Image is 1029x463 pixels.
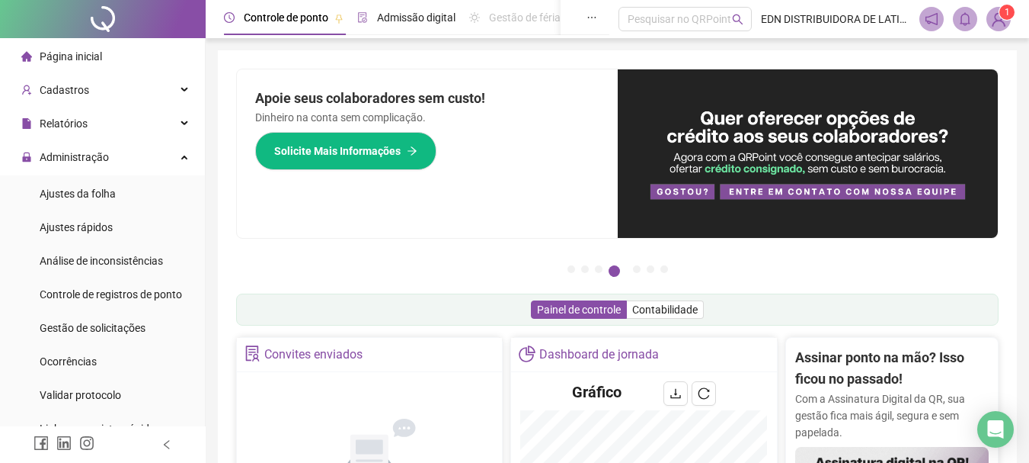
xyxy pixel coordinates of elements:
div: Convites enviados [264,342,363,368]
button: Solicite Mais Informações [255,132,436,170]
h2: Assinar ponto na mão? Isso ficou no passado! [795,347,989,391]
span: Administração [40,151,109,163]
span: Gestão de solicitações [40,322,145,334]
span: 1 [1005,7,1010,18]
span: sun [469,12,480,23]
span: Ajustes rápidos [40,221,113,233]
span: linkedin [56,436,72,451]
span: Ocorrências [40,355,97,368]
img: 86429 [987,8,1010,31]
button: 6 [647,265,654,273]
p: Dinheiro na conta sem complicação. [255,109,599,126]
button: 3 [595,265,602,273]
span: Relatórios [40,117,88,130]
span: pushpin [334,14,344,23]
button: 5 [633,265,641,273]
button: 2 [581,265,589,273]
div: Dashboard de jornada [539,342,659,368]
span: notification [925,12,938,26]
span: Controle de registros de ponto [40,288,182,301]
span: ellipsis [586,12,597,23]
span: file-done [357,12,368,23]
span: download [669,387,682,400]
img: banner%2Fa8ee1423-cce5-4ffa-a127-5a2d429cc7d8.png [618,69,999,238]
span: user-add [21,85,32,95]
span: Link para registro rápido [40,423,155,435]
span: clock-circle [224,12,235,23]
span: home [21,51,32,62]
h2: Apoie seus colaboradores sem custo! [255,88,599,109]
span: reload [698,387,710,400]
sup: Atualize o seu contato no menu Meus Dados [999,5,1015,20]
span: Contabilidade [632,304,698,316]
span: bell [958,12,972,26]
span: left [161,439,172,450]
button: 7 [660,265,668,273]
span: lock [21,152,32,162]
span: Gestão de férias [489,11,566,24]
span: file [21,118,32,129]
span: Ajustes da folha [40,188,116,200]
span: EDN DISTRIBUIDORA DE LATICINIOS E TRANSPORTADORA LTDA [761,11,910,27]
span: Análise de inconsistências [40,255,163,267]
span: Solicite Mais Informações [274,143,401,159]
span: Painel de controle [537,304,621,316]
span: solution [244,346,260,362]
span: Admissão digital [377,11,455,24]
span: Página inicial [40,50,102,63]
span: Controle de ponto [244,11,328,24]
h4: Gráfico [572,381,622,403]
span: arrow-right [407,146,417,156]
button: 1 [567,265,575,273]
span: search [732,14,743,25]
span: Cadastros [40,84,89,96]
span: facebook [34,436,49,451]
p: Com a Assinatura Digital da QR, sua gestão fica mais ágil, segura e sem papelada. [795,391,989,441]
span: instagram [79,436,94,451]
div: Open Intercom Messenger [977,411,1014,448]
span: Validar protocolo [40,389,121,401]
span: pie-chart [519,346,535,362]
button: 4 [609,265,620,277]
